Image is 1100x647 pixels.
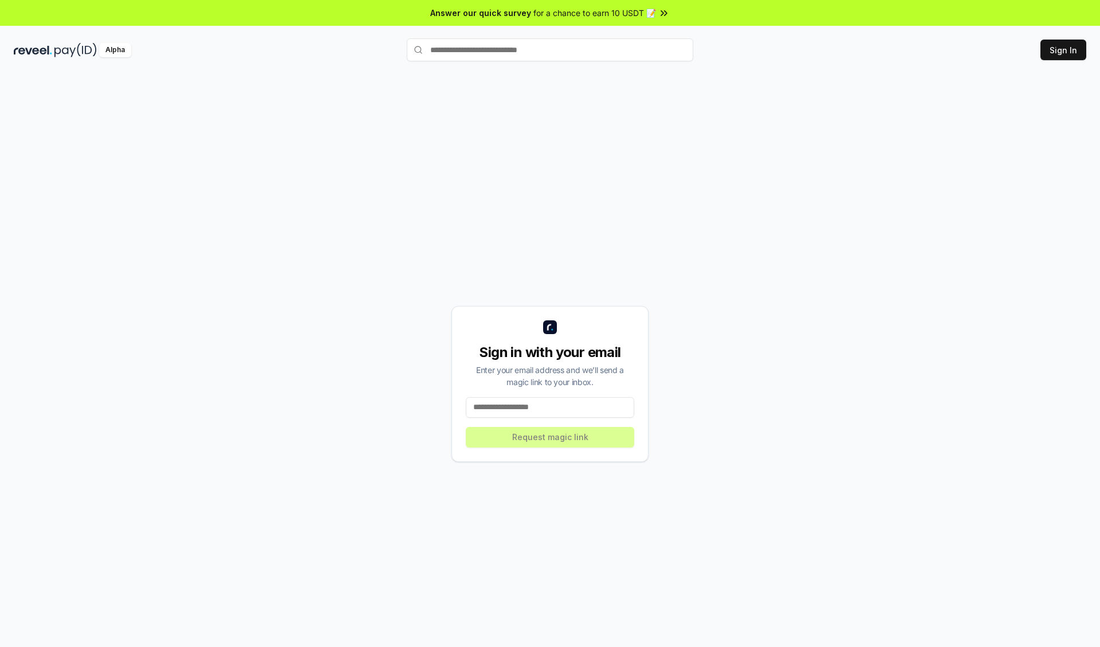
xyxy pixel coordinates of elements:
img: pay_id [54,43,97,57]
div: Alpha [99,43,131,57]
span: for a chance to earn 10 USDT 📝 [533,7,656,19]
div: Enter your email address and we’ll send a magic link to your inbox. [466,364,634,388]
button: Sign In [1040,40,1086,60]
img: reveel_dark [14,43,52,57]
img: logo_small [543,320,557,334]
span: Answer our quick survey [430,7,531,19]
div: Sign in with your email [466,343,634,362]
